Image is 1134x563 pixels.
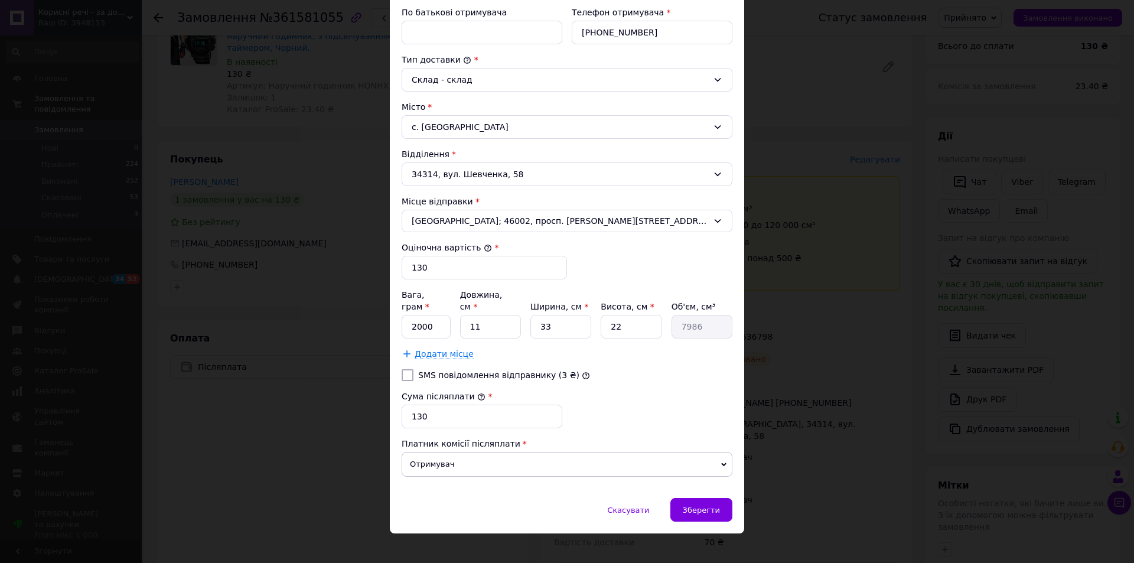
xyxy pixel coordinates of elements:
div: Склад - склад [412,73,708,86]
span: Додати місце [415,349,474,359]
label: Ширина, см [530,302,588,311]
div: Відділення [402,148,732,160]
label: Телефон отримувача [572,8,664,17]
label: Сума післяплати [402,392,485,401]
label: Довжина, см [460,290,503,311]
label: SMS повідомлення відправнику (3 ₴) [418,370,579,380]
span: Зберегти [683,506,720,515]
div: Об'єм, см³ [672,301,732,313]
label: Висота, см [601,302,654,311]
label: Вага, грам [402,290,429,311]
input: +380 [572,21,732,44]
span: Платник комісії післяплати [402,439,520,448]
span: Отримувач [402,452,732,477]
div: 34314, вул. Шевченка, 58 [402,162,732,186]
span: Скасувати [607,506,649,515]
span: [GEOGRAPHIC_DATA]; 46002, просп. [PERSON_NAME][STREET_ADDRESS] [412,215,708,227]
label: Оціночна вартість [402,243,492,252]
div: с. [GEOGRAPHIC_DATA] [402,115,732,139]
div: Місто [402,101,732,113]
div: Місце відправки [402,196,732,207]
label: По батькові отримувача [402,8,507,17]
div: Тип доставки [402,54,732,66]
